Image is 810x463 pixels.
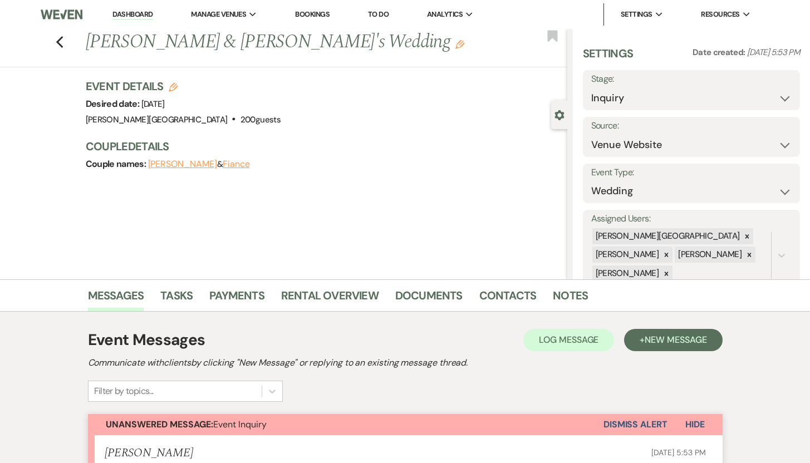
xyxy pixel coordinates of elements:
label: Source: [591,118,792,134]
span: Settings [621,9,652,20]
span: [DATE] [141,98,165,110]
h3: Settings [583,46,634,70]
button: +New Message [624,329,722,351]
div: [PERSON_NAME] [592,247,661,263]
a: Rental Overview [281,287,379,311]
span: [DATE] 5:53 PM [747,47,800,58]
h1: Event Messages [88,328,205,352]
button: Fiance [223,160,250,169]
h2: Communicate with clients by clicking "New Message" or replying to an existing message thread. [88,356,723,370]
span: Resources [701,9,739,20]
div: [PERSON_NAME] [592,265,661,282]
span: Date created: [693,47,747,58]
button: Close lead details [554,109,564,120]
span: Desired date: [86,98,141,110]
div: Filter by topics... [94,385,154,398]
span: Analytics [427,9,463,20]
a: Payments [209,287,264,311]
button: [PERSON_NAME] [148,160,217,169]
span: Manage Venues [191,9,246,20]
a: Contacts [479,287,537,311]
div: [PERSON_NAME] [675,247,743,263]
button: Dismiss Alert [603,414,667,435]
strong: Unanswered Message: [106,418,213,430]
a: Bookings [295,9,330,19]
span: [DATE] 5:53 PM [651,447,705,457]
span: Hide [685,418,705,430]
a: Dashboard [112,9,153,20]
h5: [PERSON_NAME] [105,446,193,460]
span: Log Message [539,334,598,346]
span: & [148,159,250,170]
span: 200 guests [240,114,281,125]
label: Assigned Users: [591,211,792,227]
a: Messages [88,287,144,311]
div: [PERSON_NAME][GEOGRAPHIC_DATA] [592,228,742,244]
button: Edit [455,39,464,49]
span: New Message [645,334,706,346]
h1: [PERSON_NAME] & [PERSON_NAME]'s Wedding [86,29,467,56]
span: Event Inquiry [106,418,267,430]
img: Weven Logo [41,3,82,26]
button: Hide [667,414,723,435]
a: Documents [395,287,463,311]
a: To Do [368,9,389,19]
h3: Event Details [86,78,281,94]
label: Stage: [591,71,792,87]
button: Unanswered Message:Event Inquiry [88,414,603,435]
span: [PERSON_NAME][GEOGRAPHIC_DATA] [86,114,228,125]
span: Couple names: [86,158,148,170]
h3: Couple Details [86,139,556,154]
label: Event Type: [591,165,792,181]
a: Notes [553,287,588,311]
button: Log Message [523,329,614,351]
a: Tasks [160,287,193,311]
